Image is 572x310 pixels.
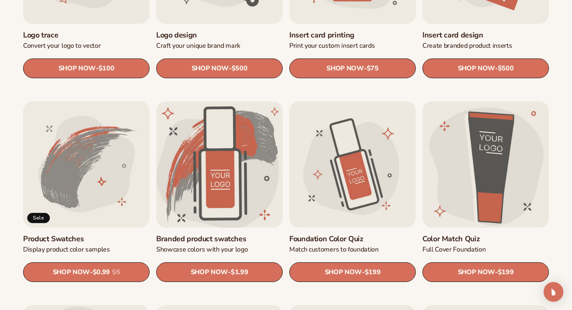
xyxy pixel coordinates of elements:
a: Insert card printing [289,30,416,40]
a: SHOP NOW- $199 [289,262,416,282]
span: $500 [232,65,248,72]
a: Logo design [156,30,283,40]
a: Product Swatches [23,234,150,244]
a: SHOP NOW- $199 [422,262,549,282]
span: $199 [365,268,381,276]
span: SHOP NOW [458,268,495,276]
s: $5 [112,268,120,276]
span: $75 [367,65,379,72]
a: SHOP NOW- $75 [289,58,416,78]
span: $100 [98,65,115,72]
span: SHOP NOW [192,64,229,72]
span: $199 [498,268,514,276]
span: $1.99 [231,268,248,276]
a: SHOP NOW- $1.99 [156,262,283,282]
span: SHOP NOW [325,268,362,276]
span: SHOP NOW [458,64,495,72]
a: SHOP NOW- $500 [156,58,283,78]
span: SHOP NOW [191,268,228,276]
a: SHOP NOW- $100 [23,58,150,78]
a: Branded product swatches [156,234,283,244]
a: SHOP NOW- $500 [422,58,549,78]
a: Foundation Color Quiz [289,234,416,244]
a: Color Match Quiz [422,234,549,244]
span: SHOP NOW [326,64,363,72]
span: $500 [498,65,514,72]
a: Insert card design [422,30,549,40]
span: SHOP NOW [59,64,96,72]
a: SHOP NOW- $0.99 $5 [23,262,150,282]
a: Logo trace [23,30,150,40]
span: $0.99 [93,268,110,276]
span: SHOP NOW [53,268,90,276]
div: Open Intercom Messenger [544,282,563,302]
